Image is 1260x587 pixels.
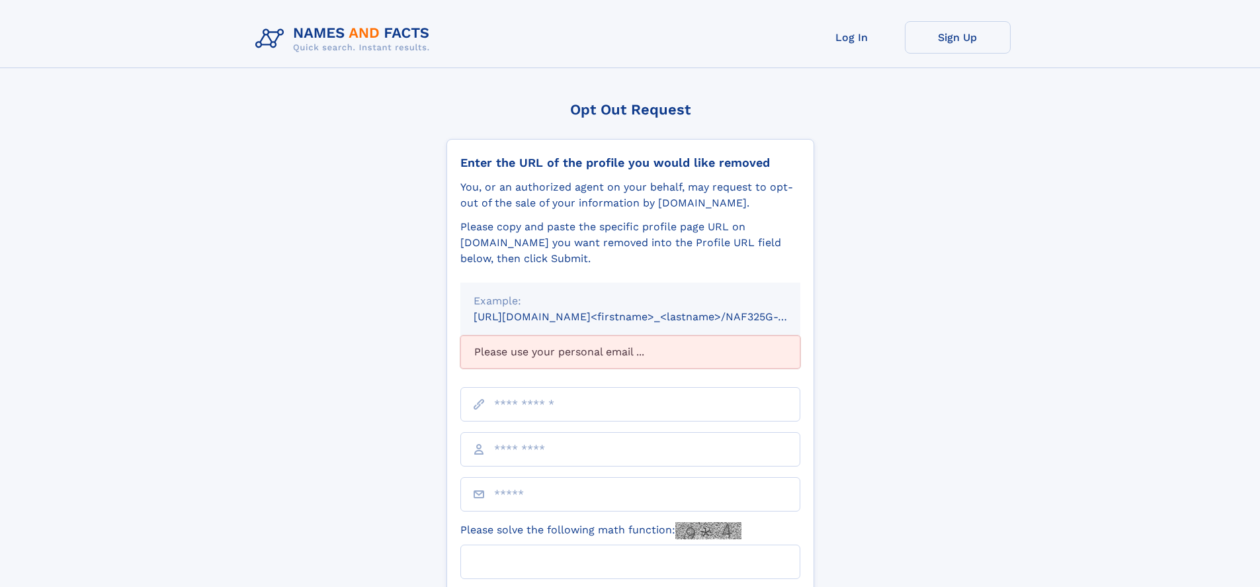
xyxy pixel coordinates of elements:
label: Please solve the following math function: [460,522,741,539]
div: Please copy and paste the specific profile page URL on [DOMAIN_NAME] you want removed into the Pr... [460,219,800,267]
a: Log In [799,21,905,54]
a: Sign Up [905,21,1011,54]
div: Enter the URL of the profile you would like removed [460,156,800,170]
div: Example: [474,293,787,309]
small: [URL][DOMAIN_NAME]<firstname>_<lastname>/NAF325G-xxxxxxxx [474,310,825,323]
div: Please use your personal email ... [460,336,800,369]
img: Logo Names and Facts [250,21,441,57]
div: You, or an authorized agent on your behalf, may request to opt-out of the sale of your informatio... [460,179,800,211]
div: Opt Out Request [446,101,814,118]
